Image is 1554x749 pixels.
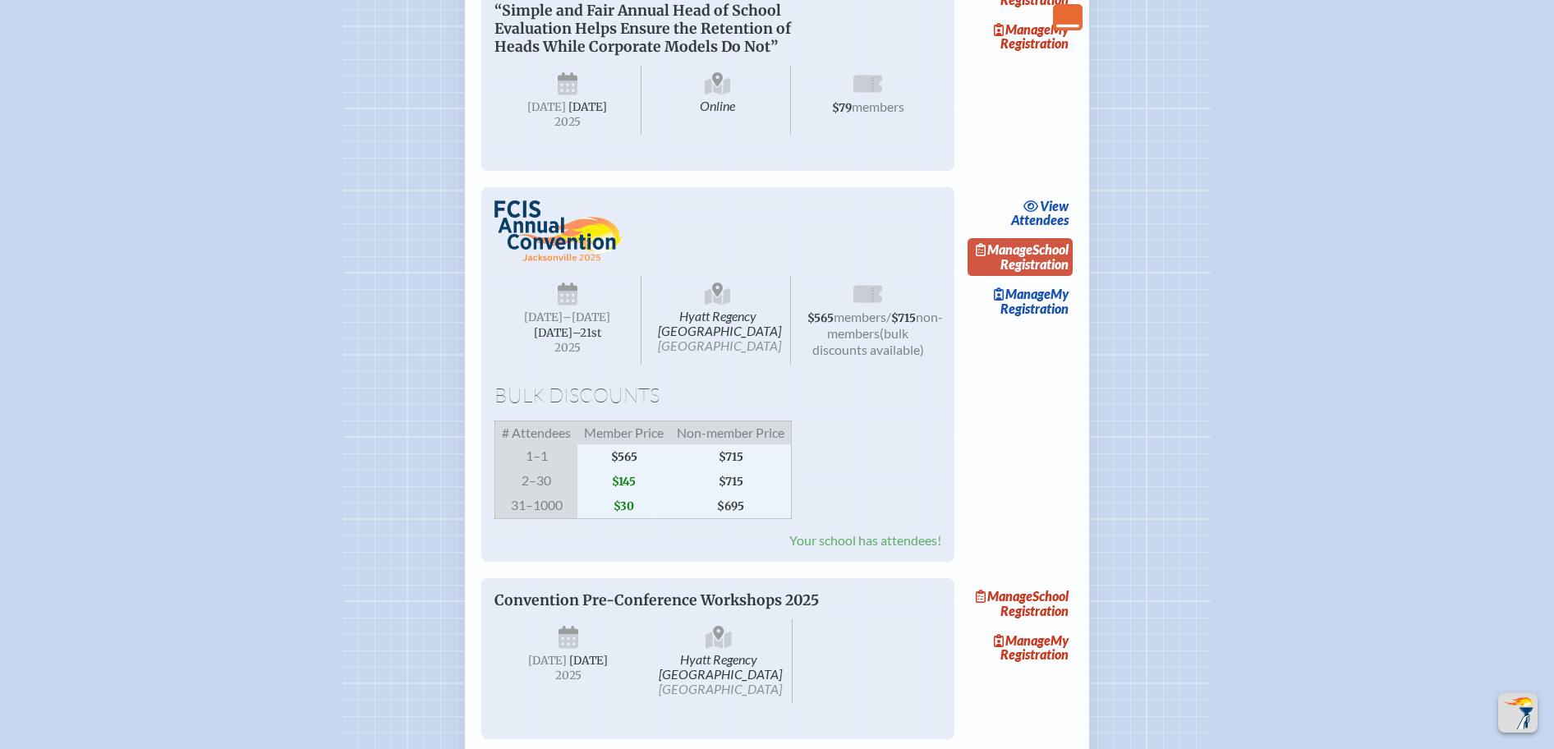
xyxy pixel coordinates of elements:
[534,326,601,340] span: [DATE]–⁠21st
[577,494,670,519] span: $30
[670,469,792,494] span: $715
[670,444,792,469] span: $715
[852,99,904,114] span: members
[968,585,1073,623] a: ManageSchool Registration
[495,444,578,469] span: 1–1
[1006,194,1073,232] a: viewAttendees
[645,276,792,365] span: Hyatt Regency [GEOGRAPHIC_DATA]
[834,309,886,324] span: members
[524,310,563,324] span: [DATE]
[528,654,567,668] span: [DATE]
[577,420,670,444] span: Member Price
[527,100,566,114] span: [DATE]
[994,21,1051,37] span: Manage
[891,311,916,325] span: $715
[508,342,628,354] span: 2025
[670,420,792,444] span: Non-member Price
[495,494,578,519] span: 31–1000
[968,629,1073,667] a: ManageMy Registration
[789,532,941,548] span: Your school has attendees!
[568,100,607,114] span: [DATE]
[659,681,782,696] span: [GEOGRAPHIC_DATA]
[563,310,610,324] span: –[DATE]
[968,18,1073,56] a: ManageMy Registration
[658,338,781,353] span: [GEOGRAPHIC_DATA]
[494,591,819,609] span: Convention Pre-Conference Workshops 2025
[812,325,924,357] span: (bulk discounts available)
[670,494,792,519] span: $695
[968,238,1073,276] a: ManageSchool Registration
[494,2,791,56] span: “Simple and Fair Annual Head of School Evaluation Helps Ensure the Retention of Heads While Corpo...
[1501,696,1534,729] img: To the top
[495,420,578,444] span: # Attendees
[494,200,623,262] img: FCIS Convention 2025
[976,588,1032,604] span: Manage
[495,469,578,494] span: 2–30
[1498,693,1538,733] button: Scroll Top
[832,101,852,115] span: $79
[1040,198,1069,214] span: view
[577,444,670,469] span: $565
[646,619,793,703] span: Hyatt Regency [GEOGRAPHIC_DATA]
[886,309,891,324] span: /
[807,311,834,325] span: $565
[494,384,941,407] h1: Bulk Discounts
[994,632,1051,648] span: Manage
[577,469,670,494] span: $145
[569,654,608,668] span: [DATE]
[508,669,629,682] span: 2025
[976,241,1032,257] span: Manage
[968,283,1073,320] a: ManageMy Registration
[994,286,1051,301] span: Manage
[645,66,792,135] span: Online
[827,309,943,341] span: non-members
[508,116,628,128] span: 2025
